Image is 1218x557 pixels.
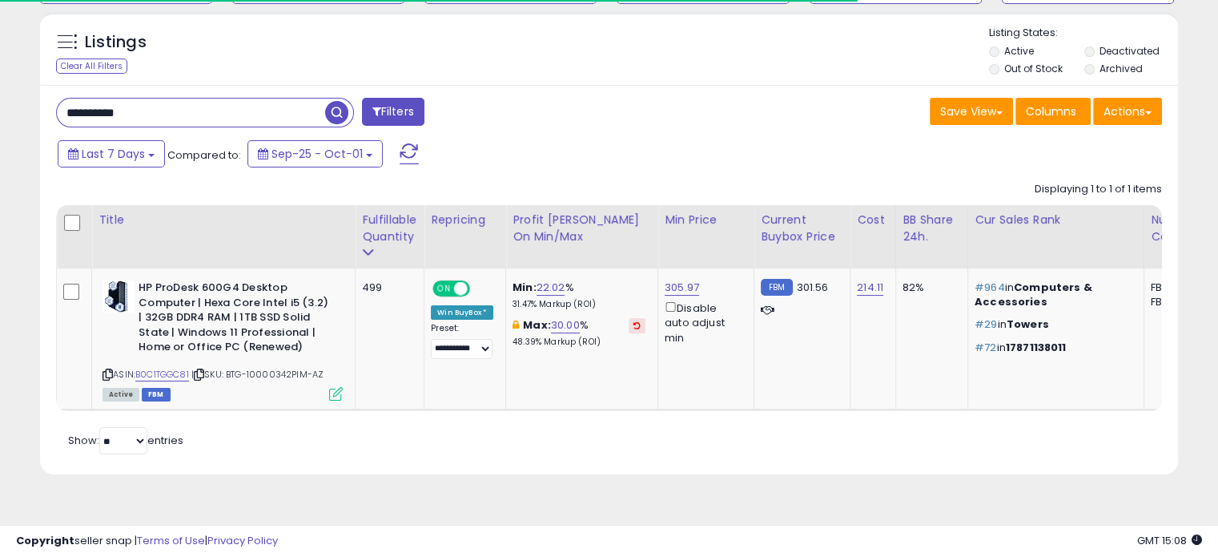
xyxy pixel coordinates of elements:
[68,433,183,448] span: Show: entries
[142,388,171,402] span: FBM
[930,98,1013,125] button: Save View
[362,98,424,126] button: Filters
[975,280,1005,295] span: #964
[665,212,747,228] div: Min Price
[975,281,1132,309] p: in
[207,533,278,548] a: Privacy Policy
[857,280,883,296] a: 214.11
[139,281,333,359] b: HP ProDesk 600G4 Desktop Computer | Hexa Core Intel i5 (3.2) | 32GB DDR4 RAM | 1TB SSD Solid Stat...
[434,282,454,296] span: ON
[1151,212,1209,245] div: Num of Comp.
[58,140,165,168] button: Last 7 Days
[98,212,348,228] div: Title
[1093,98,1162,125] button: Actions
[1137,533,1202,548] span: 2025-10-12 15:08 GMT
[16,533,74,548] strong: Copyright
[665,280,699,296] a: 305.97
[82,146,145,162] span: Last 7 Days
[167,147,241,163] span: Compared to:
[989,26,1178,41] p: Listing States:
[761,279,792,296] small: FBM
[975,212,1137,228] div: Cur Sales Rank
[1099,62,1142,75] label: Archived
[431,212,499,228] div: Repricing
[513,320,519,330] i: This overrides the store level max markup for this listing
[247,140,383,168] button: Sep-25 - Oct-01
[797,280,829,295] span: 301.56
[513,318,645,348] div: %
[633,321,641,329] i: Revert to store-level Max Markup
[513,212,651,245] div: Profit [PERSON_NAME] on Min/Max
[468,282,493,296] span: OFF
[137,533,205,548] a: Terms of Use
[1151,295,1204,309] div: FBM: 4
[1099,44,1159,58] label: Deactivated
[191,368,324,381] span: | SKU: BTG-10000342PIM-AZ
[975,280,1092,309] span: Computers & Accessories
[665,299,742,345] div: Disable auto adjust min
[1035,182,1162,197] div: Displaying 1 to 1 of 1 items
[1006,340,1067,355] span: 17871138011
[537,280,565,296] a: 22.02
[975,341,1132,355] p: in
[1015,98,1091,125] button: Columns
[513,281,645,310] div: %
[103,281,135,313] img: 51G9hyFvU7L._SL40_.jpg
[431,305,493,320] div: Win BuyBox *
[857,212,889,228] div: Cost
[551,317,580,333] a: 30.00
[56,59,127,74] div: Clear All Filters
[135,368,189,381] a: B0C1TGGC81
[761,212,843,245] div: Current Buybox Price
[975,340,996,355] span: #72
[1026,103,1076,119] span: Columns
[1004,62,1063,75] label: Out of Stock
[362,281,412,295] div: 499
[16,534,278,549] div: seller snap | |
[103,388,139,402] span: All listings currently available for purchase on Amazon
[513,280,537,295] b: Min:
[506,205,658,268] th: The percentage added to the cost of goods (COGS) that forms the calculator for Min & Max prices.
[902,281,955,295] div: 82%
[975,317,997,332] span: #29
[1151,281,1204,295] div: FBA: 1
[975,317,1132,332] p: in
[271,146,363,162] span: Sep-25 - Oct-01
[1007,317,1049,332] span: Towers
[103,281,343,399] div: ASIN:
[513,299,645,310] p: 31.47% Markup (ROI)
[1004,44,1034,58] label: Active
[431,323,493,359] div: Preset:
[902,212,961,245] div: BB Share 24h.
[362,212,417,245] div: Fulfillable Quantity
[523,317,551,333] b: Max:
[513,337,645,348] p: 48.39% Markup (ROI)
[85,31,147,54] h5: Listings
